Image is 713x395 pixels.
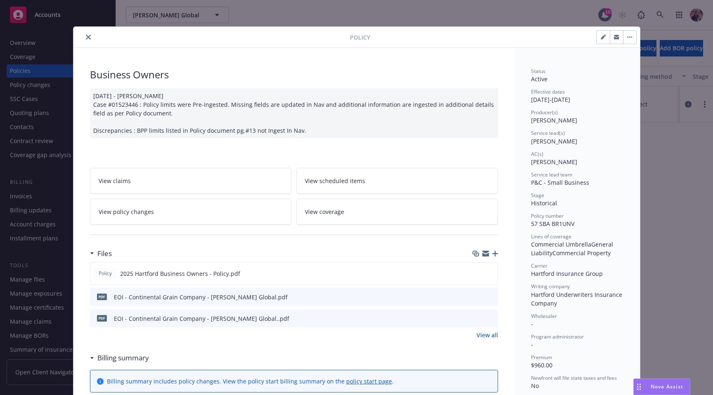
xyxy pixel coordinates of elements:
[99,207,154,216] span: View policy changes
[296,168,498,194] a: View scheduled items
[305,176,365,185] span: View scheduled items
[107,377,394,386] div: Billing summary includes policy changes. View the policy start billing summary on the .
[99,176,131,185] span: View claims
[296,199,498,225] a: View coverage
[531,240,591,248] span: Commercial Umbrella
[531,88,623,104] div: [DATE] - [DATE]
[350,33,370,42] span: Policy
[90,199,292,225] a: View policy changes
[531,220,574,228] span: 57 SBA BR1UNV
[90,353,149,363] div: Billing summary
[531,313,557,320] span: Wholesaler
[651,383,683,390] span: Nova Assist
[531,270,603,277] span: Hartford Insurance Group
[487,314,495,323] button: preview file
[114,314,289,323] div: EOI - Continental Grain Company - [PERSON_NAME] Global..pdf
[474,314,481,323] button: download file
[531,262,548,269] span: Carrier
[90,88,498,138] div: [DATE] - [PERSON_NAME] Case #01523446 : Policy limits were Pre-Ingested. Missing fields are updat...
[531,109,558,116] span: Producer(s)
[634,379,644,395] div: Drag to move
[90,248,112,259] div: Files
[97,294,107,300] span: pdf
[487,293,495,301] button: preview file
[83,32,93,42] button: close
[531,179,589,186] span: P&C - Small Business
[531,158,577,166] span: [PERSON_NAME]
[477,331,498,339] a: View all
[531,374,617,381] span: Newfront will file state taxes and fees
[531,233,571,240] span: Lines of coverage
[531,341,533,348] span: -
[531,283,570,290] span: Writing company
[531,361,552,369] span: $960.00
[90,168,292,194] a: View claims
[531,291,624,307] span: Hartford Underwriters Insurance Company
[97,248,112,259] h3: Files
[97,270,113,277] span: Policy
[531,199,557,207] span: Historical
[531,68,545,75] span: Status
[474,293,481,301] button: download file
[120,269,240,278] span: 2025 Hartford Business Owners - Policy.pdf
[531,116,577,124] span: [PERSON_NAME]
[531,382,539,390] span: No
[305,207,344,216] span: View coverage
[531,75,548,83] span: Active
[531,129,565,136] span: Service lead(s)
[531,88,565,95] span: Effective dates
[474,269,480,278] button: download file
[531,171,572,178] span: Service lead team
[97,353,149,363] h3: Billing summary
[90,68,498,82] div: Business Owners
[487,269,494,278] button: preview file
[531,212,564,219] span: Policy number
[346,377,392,385] a: policy start page
[97,315,107,321] span: pdf
[531,354,552,361] span: Premium
[531,240,615,257] span: General Liability
[531,320,533,328] span: -
[531,150,543,158] span: AC(s)
[531,333,584,340] span: Program administrator
[531,192,544,199] span: Stage
[552,249,611,257] span: Commercial Property
[633,379,690,395] button: Nova Assist
[531,137,577,145] span: [PERSON_NAME]
[114,293,288,301] div: EOI - Continental Grain Company - [PERSON_NAME] Global.pdf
